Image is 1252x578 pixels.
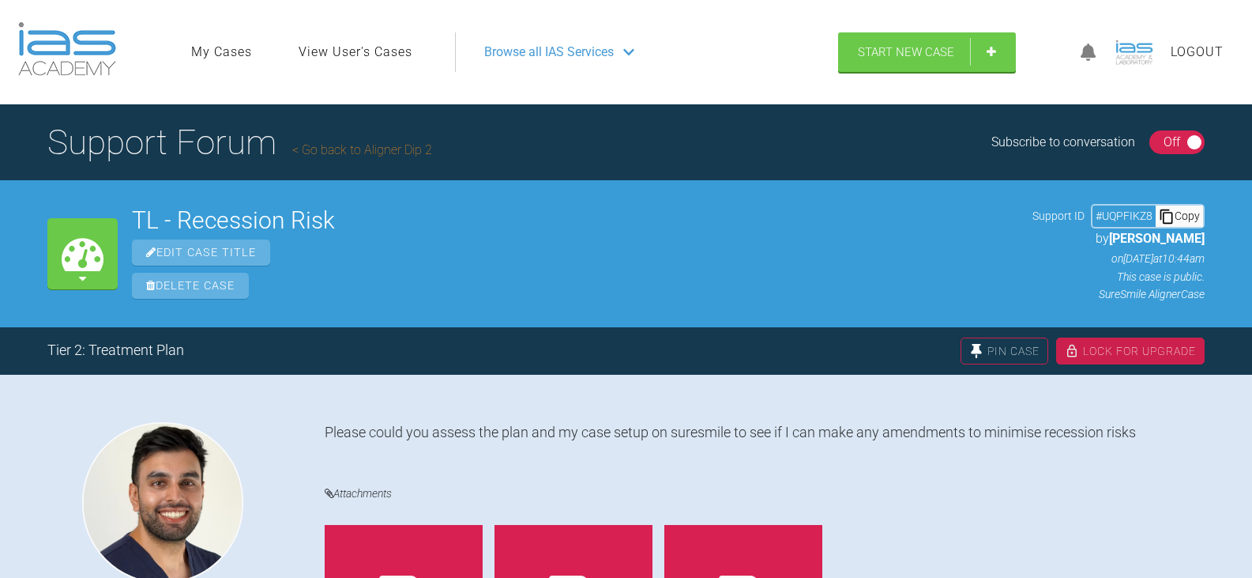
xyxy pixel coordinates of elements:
div: Pin Case [961,338,1048,365]
span: Delete Case [132,273,249,299]
img: lock.6dc949b6.svg [1065,344,1079,358]
div: # UQPFIKZ8 [1092,207,1156,225]
p: on [DATE] at 10:44am [1032,250,1205,267]
span: Start New Case [858,45,954,59]
div: Lock For Upgrade [1056,338,1205,365]
img: profile.png [1111,28,1158,76]
div: Please could you assess the plan and my case setup on suresmile to see if I can make any amendmen... [325,422,1205,460]
p: SureSmile Aligner Case [1032,285,1205,303]
span: Support ID [1032,207,1085,225]
h1: Support Forum [47,115,432,170]
span: Browse all IAS Services [484,42,614,62]
a: Go back to Aligner Dip 2 [292,142,432,157]
img: pin.fff216dc.svg [969,344,983,358]
img: logo-light.3e3ef733.png [18,22,116,76]
a: My Cases [191,42,252,62]
a: Logout [1171,42,1224,62]
div: Subscribe to conversation [991,132,1135,153]
div: Off [1164,132,1180,153]
a: View User's Cases [299,42,412,62]
h2: TL - Recession Risk [132,209,1018,232]
p: This case is public. [1032,268,1205,285]
p: by [1032,229,1205,249]
a: Start New Case [838,32,1016,72]
span: Edit Case Title [132,240,270,266]
div: Tier 2: Treatment Plan [47,339,184,362]
div: Copy [1156,206,1203,226]
h4: Attachments [325,484,1205,504]
span: [PERSON_NAME] [1109,231,1205,246]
